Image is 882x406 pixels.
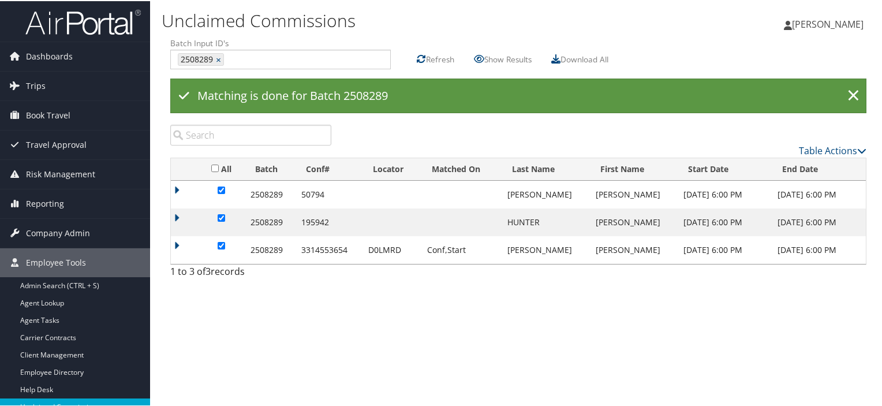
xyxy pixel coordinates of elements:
[792,17,864,29] span: [PERSON_NAME]
[296,180,362,207] td: 50794
[171,157,197,180] th: : activate to sort column ascending
[421,157,502,180] th: Matched On: activate to sort column ascending
[772,235,866,263] td: [DATE] 6:00 PM
[678,235,772,263] td: [DATE] 6:00 PM
[178,53,213,64] span: 2508289
[678,180,772,207] td: [DATE] 6:00 PM
[26,188,64,217] span: Reporting
[245,157,296,180] th: Batch: activate to sort column descending
[170,263,331,283] div: 1 to 3 of records
[590,235,678,263] td: [PERSON_NAME]
[170,36,391,48] label: Batch Input ID's
[170,77,866,112] div: Matching is done for Batch 2508289
[245,207,296,235] td: 2508289
[25,8,141,35] img: airportal-logo.png
[245,180,296,207] td: 2508289
[197,157,245,180] th: All: activate to sort column ascending
[296,157,362,180] th: Conf#: activate to sort column ascending
[26,70,46,99] span: Trips
[26,218,90,247] span: Company Admin
[426,47,454,69] label: Refresh
[560,47,608,69] label: Download All
[678,207,772,235] td: [DATE] 6:00 PM
[784,6,875,40] a: [PERSON_NAME]
[296,207,362,235] td: 195942
[26,100,70,129] span: Book Travel
[502,157,590,180] th: Last Name: activate to sort column ascending
[245,235,296,263] td: 2508289
[26,159,95,188] span: Risk Management
[678,157,772,180] th: Start Date: activate to sort column ascending
[772,207,866,235] td: [DATE] 6:00 PM
[772,157,866,180] th: End Date: activate to sort column ascending
[799,143,866,156] a: Table Actions
[362,235,422,263] td: D0LMRD
[26,129,87,158] span: Travel Approval
[502,235,590,263] td: [PERSON_NAME]
[590,180,678,207] td: [PERSON_NAME]
[843,83,864,106] a: ×
[421,235,502,263] td: Conf,Start
[362,157,422,180] th: Locator: activate to sort column ascending
[26,247,86,276] span: Employee Tools
[502,180,590,207] td: [PERSON_NAME]
[590,157,678,180] th: First Name: activate to sort column ascending
[205,264,211,277] span: 3
[772,180,866,207] td: [DATE] 6:00 PM
[162,8,637,32] h1: Unclaimed Commissions
[26,41,73,70] span: Dashboards
[296,235,362,263] td: 3314553654
[484,47,532,69] label: Show Results
[170,124,331,144] input: Search
[502,207,590,235] td: HUNTER
[216,53,223,64] a: ×
[590,207,678,235] td: [PERSON_NAME]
